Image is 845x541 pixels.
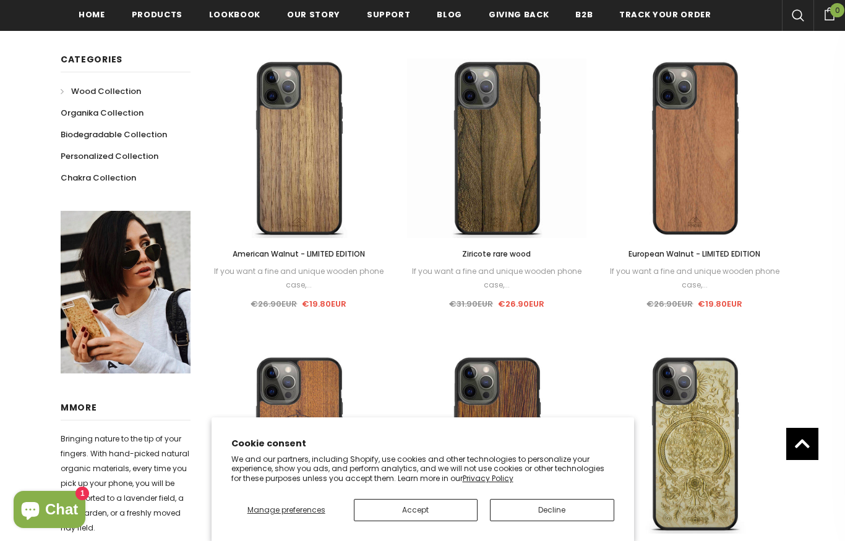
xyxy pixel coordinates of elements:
span: American Walnut - LIMITED EDITION [233,249,365,259]
span: €19.80EUR [698,298,742,310]
a: Privacy Policy [463,473,513,483]
p: We and our partners, including Shopify, use cookies and other technologies to personalize your ex... [231,454,614,483]
a: Organika Collection [61,102,144,124]
span: Track your order [619,9,711,20]
a: Biodegradable Collection [61,124,167,145]
inbox-online-store-chat: Shopify online store chat [10,491,89,531]
span: Lookbook [209,9,260,20]
a: 0 [813,6,845,20]
span: European Walnut - LIMITED EDITION [628,249,760,259]
div: If you want a fine and unique wooden phone case,... [605,265,784,292]
span: €26.90EUR [498,298,544,310]
span: €31.90EUR [449,298,493,310]
p: Bringing nature to the tip of your fingers. With hand-picked natural organic materials, every tim... [61,432,191,535]
a: European Walnut - LIMITED EDITION [605,247,784,261]
span: Our Story [287,9,340,20]
button: Accept [354,499,478,521]
a: American Walnut - LIMITED EDITION [209,247,388,261]
a: Personalized Collection [61,145,158,167]
a: Wood Collection [61,80,141,102]
span: €26.90EUR [646,298,693,310]
div: If you want a fine and unique wooden phone case,... [407,265,586,292]
span: Wood Collection [71,85,141,97]
span: Manage preferences [247,505,325,515]
span: €19.80EUR [302,298,346,310]
span: Ziricote rare wood [462,249,531,259]
span: Giving back [489,9,549,20]
span: MMORE [61,401,97,414]
a: Ziricote rare wood [407,247,586,261]
span: Products [132,9,182,20]
span: support [367,9,411,20]
div: If you want a fine and unique wooden phone case,... [209,265,388,292]
span: 0 [830,3,844,17]
span: Biodegradable Collection [61,129,167,140]
span: Chakra Collection [61,172,136,184]
span: B2B [575,9,593,20]
button: Decline [490,499,614,521]
span: €26.90EUR [251,298,297,310]
button: Manage preferences [231,499,341,521]
span: Organika Collection [61,107,144,119]
a: Chakra Collection [61,167,136,189]
span: Blog [437,9,462,20]
span: Personalized Collection [61,150,158,162]
span: Categories [61,53,122,66]
h2: Cookie consent [231,437,614,450]
span: Home [79,9,105,20]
